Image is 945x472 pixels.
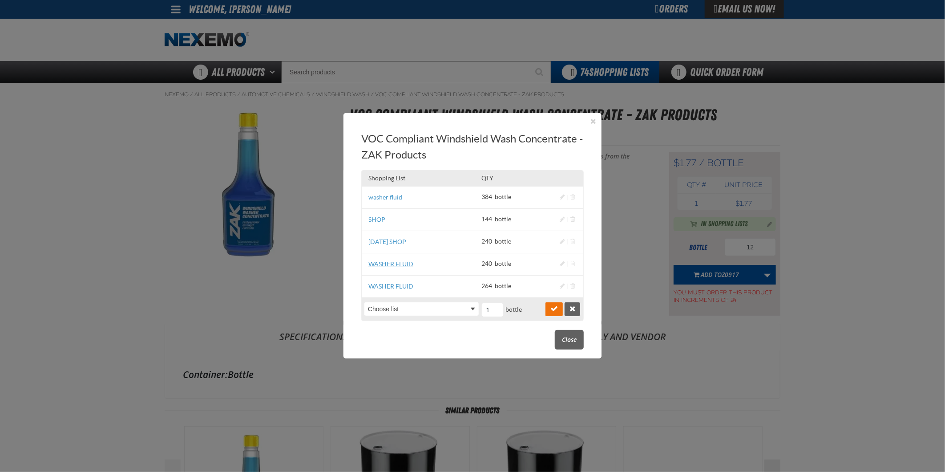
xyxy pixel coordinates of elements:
button: Change item quantity in the Shopping List [558,282,566,290]
a: WASHER FLUID [368,260,413,268]
span: 240 [481,260,492,268]
button: Change item quantity in the Shopping List [558,215,566,224]
a: [DATE] SHOP [368,238,406,245]
button: Delete this Shopping list item [569,193,577,201]
button: Change item quantity in the Shopping List [558,260,566,268]
button: Change item quantity in the Shopping List [558,193,566,201]
div: bottle [505,304,535,314]
span: bottle [495,238,511,245]
button: Apply changes in the Shopping List [545,302,563,316]
button: Decline changes in the Shopping List [565,302,580,316]
a: washer fluid [368,194,402,201]
span: bottle [495,282,511,289]
button: Change item quantity in the Shopping List [558,237,566,246]
button: Close the Dialog [555,330,584,350]
span: bottle [495,216,511,223]
span: 384 [481,193,492,201]
span: 240 [481,237,492,246]
button: Delete this Shopping list item [569,260,577,268]
input: Enter a QTY [481,303,504,317]
button: Delete this Shopping list item [569,215,577,224]
span: 264 [481,282,492,290]
span: VOC Compliant Windshield Wash Concentrate - ZAK Products [361,133,583,161]
span: Close [562,335,577,344]
button: Delete this Shopping list item [569,237,577,246]
span: bottle [495,193,511,200]
span: Choose list [368,305,469,314]
button: Delete this Shopping list item [569,282,577,290]
a: WASHER FLUID [368,283,413,290]
th: QTY [481,171,583,186]
button: Close the Dialog [588,116,599,126]
th: Shopping List [362,171,481,186]
span: bottle [495,260,511,267]
span: 144 [481,215,492,224]
a: SHOP [368,216,385,223]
